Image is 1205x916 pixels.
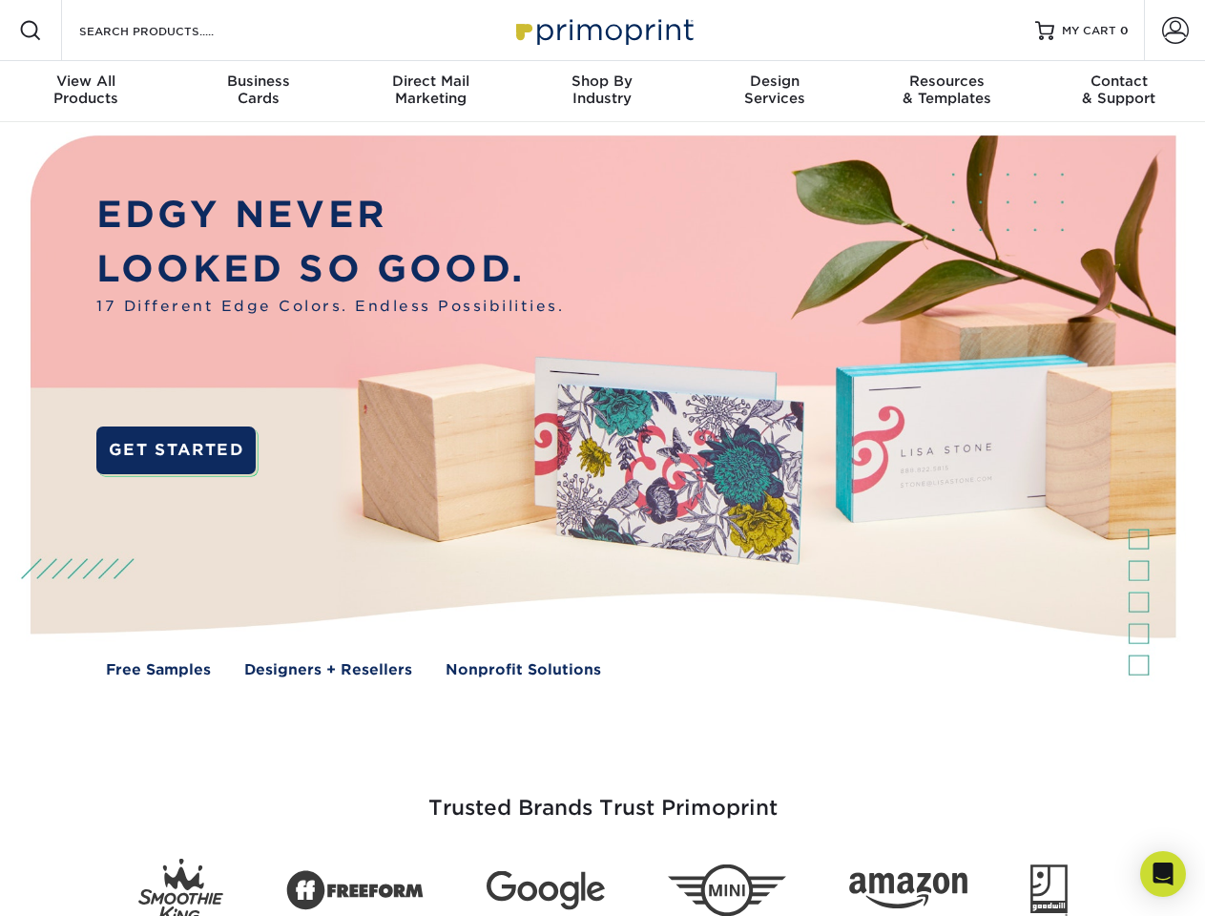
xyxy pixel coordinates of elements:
img: Google [487,871,605,910]
span: MY CART [1062,23,1116,39]
span: Shop By [516,73,688,90]
a: Contact& Support [1033,61,1205,122]
a: Nonprofit Solutions [446,659,601,681]
a: BusinessCards [172,61,343,122]
img: Primoprint [508,10,698,51]
span: Business [172,73,343,90]
span: Contact [1033,73,1205,90]
a: Free Samples [106,659,211,681]
input: SEARCH PRODUCTS..... [77,19,263,42]
a: GET STARTED [96,427,256,474]
div: Cards [172,73,343,107]
span: Resources [861,73,1032,90]
a: Designers + Resellers [244,659,412,681]
div: Marketing [344,73,516,107]
div: & Support [1033,73,1205,107]
a: Resources& Templates [861,61,1032,122]
span: 17 Different Edge Colors. Endless Possibilities. [96,296,564,318]
div: Open Intercom Messenger [1140,851,1186,897]
span: 0 [1120,24,1129,37]
div: & Templates [861,73,1032,107]
p: EDGY NEVER [96,188,564,242]
div: Services [689,73,861,107]
span: Direct Mail [344,73,516,90]
div: Industry [516,73,688,107]
p: LOOKED SO GOOD. [96,242,564,297]
iframe: Google Customer Reviews [5,858,162,909]
span: Design [689,73,861,90]
img: Amazon [849,873,967,909]
img: Goodwill [1030,864,1068,916]
a: Direct MailMarketing [344,61,516,122]
a: DesignServices [689,61,861,122]
h3: Trusted Brands Trust Primoprint [45,750,1161,843]
a: Shop ByIndustry [516,61,688,122]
